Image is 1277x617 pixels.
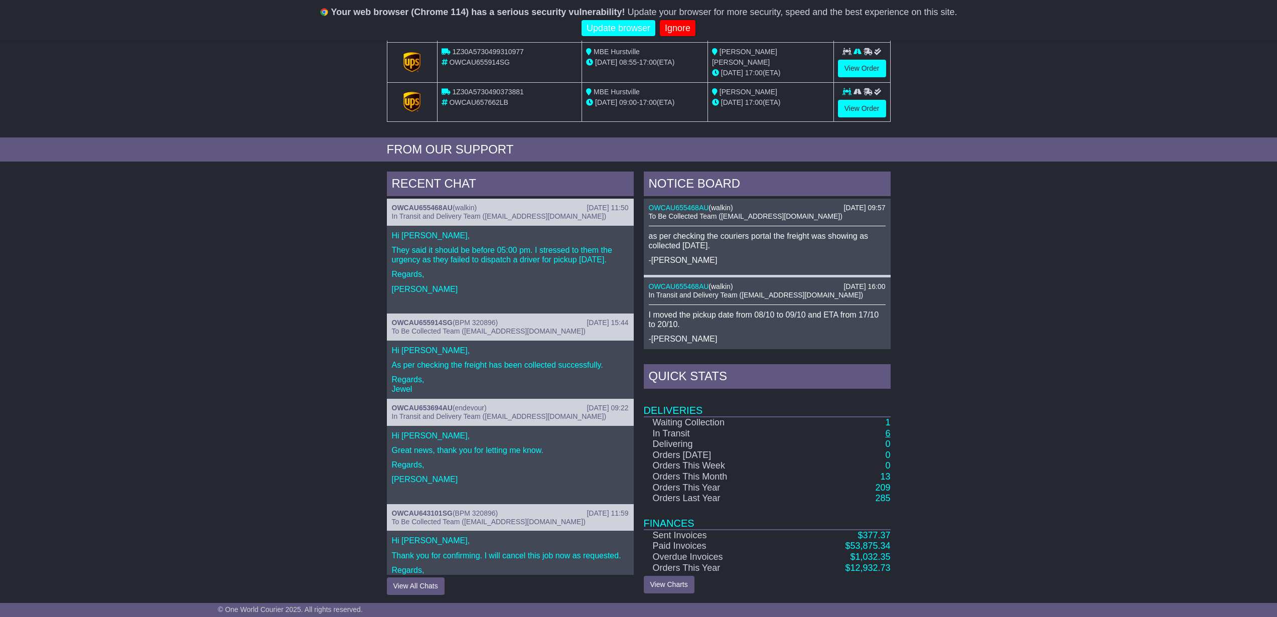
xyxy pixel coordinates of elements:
p: They said it should be before 05:00 pm. I stressed to them the urgency as they failed to dispatch... [392,245,629,264]
a: OWCAU655914SG [392,319,453,327]
span: 12,932.73 [850,563,890,573]
span: To Be Collected Team ([EMAIL_ADDRESS][DOMAIN_NAME]) [392,327,586,335]
span: 17:00 [745,69,763,77]
p: Hi [PERSON_NAME], [392,346,629,355]
div: ( ) [649,204,886,212]
td: Orders [DATE] [644,450,793,461]
span: 08:55 [619,58,637,66]
a: 0 [885,439,890,449]
p: Hi [PERSON_NAME], [392,231,629,240]
a: View Order [838,100,886,117]
a: 13 [880,472,890,482]
span: 1Z30A5730499310977 [452,48,523,56]
a: $12,932.73 [845,563,890,573]
span: walkin [455,204,475,212]
p: Hi [PERSON_NAME], [392,431,629,440]
div: [DATE] 11:59 [587,509,628,518]
div: ( ) [392,204,629,212]
td: Orders This Week [644,460,793,472]
td: Orders This Month [644,472,793,483]
span: In Transit and Delivery Team ([EMAIL_ADDRESS][DOMAIN_NAME]) [649,291,864,299]
td: Waiting Collection [644,417,793,428]
a: Update browser [582,20,655,37]
a: $53,875.34 [845,541,890,551]
a: View Charts [644,576,694,593]
span: 17:00 [639,58,657,66]
div: - (ETA) [586,97,703,108]
div: ( ) [392,319,629,327]
a: 0 [885,450,890,460]
a: Ignore [660,20,695,37]
button: View All Chats [387,577,445,595]
p: [PERSON_NAME] [392,475,629,484]
td: Paid Invoices [644,541,793,552]
span: BPM 320896 [455,319,496,327]
span: In Transit and Delivery Team ([EMAIL_ADDRESS][DOMAIN_NAME]) [392,412,607,420]
a: OWCAU653694AU [392,404,453,412]
div: - (ETA) [586,57,703,68]
span: 377.37 [863,530,890,540]
span: BPM 320896 [455,509,496,517]
p: Regards, [392,269,629,279]
a: View Order [838,60,886,77]
div: [DATE] 11:50 [587,204,628,212]
a: 209 [875,483,890,493]
a: $377.37 [858,530,890,540]
div: [DATE] 15:44 [587,319,628,327]
a: OWCAU643101SG [392,509,453,517]
span: © One World Courier 2025. All rights reserved. [218,605,363,613]
td: Deliveries [644,391,891,417]
span: [DATE] [721,98,743,106]
p: [PERSON_NAME] [392,284,629,294]
span: endevour [455,404,484,412]
td: Overdue Invoices [644,552,793,563]
td: In Transit [644,428,793,439]
p: Regards, Jewel [392,565,629,584]
span: walkin [711,282,731,290]
span: 1,032.35 [855,552,890,562]
span: To Be Collected Team ([EMAIL_ADDRESS][DOMAIN_NAME]) [392,518,586,526]
p: Regards, [392,460,629,470]
img: GetCarrierServiceLogo [403,52,420,72]
img: GetCarrierServiceLogo [403,92,420,112]
td: Orders Last Year [644,493,793,504]
div: RECENT CHAT [387,172,634,199]
p: -[PERSON_NAME] [649,334,886,344]
p: as per checking the couriers portal the freight was showing as collected [DATE]. [649,231,886,250]
div: Quick Stats [644,364,891,391]
span: 17:00 [639,98,657,106]
a: $1,032.35 [850,552,890,562]
p: Regards, Jewel [392,375,629,394]
div: [DATE] 16:00 [843,282,885,291]
a: OWCAU655468AU [649,204,709,212]
span: 17:00 [745,98,763,106]
span: Update your browser for more security, speed and the best experience on this site. [627,7,957,17]
div: ( ) [392,404,629,412]
a: OWCAU655468AU [649,282,709,290]
div: NOTICE BOARD [644,172,891,199]
span: MBE Hurstville [594,88,640,96]
a: 6 [885,428,890,438]
div: ( ) [392,509,629,518]
a: 1 [885,417,890,427]
span: MBE Hurstville [594,48,640,56]
span: [DATE] [595,98,617,106]
span: [DATE] [721,69,743,77]
p: Thank you for confirming. I will cancel this job now as requested. [392,551,629,560]
td: Delivering [644,439,793,450]
span: OWCAU657662LB [449,98,508,106]
span: [PERSON_NAME] [720,88,777,96]
span: [PERSON_NAME] [PERSON_NAME] [712,48,777,66]
span: walkin [711,204,731,212]
div: (ETA) [712,97,829,108]
p: As per checking the freight has been collected successfully. [392,360,629,370]
span: 09:00 [619,98,637,106]
div: [DATE] 09:22 [587,404,628,412]
td: Finances [644,504,891,530]
div: (ETA) [712,68,829,78]
div: ( ) [649,282,886,291]
a: 285 [875,493,890,503]
td: Sent Invoices [644,530,793,541]
p: -[PERSON_NAME] [649,255,886,265]
p: Great news, thank you for letting me know. [392,445,629,455]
